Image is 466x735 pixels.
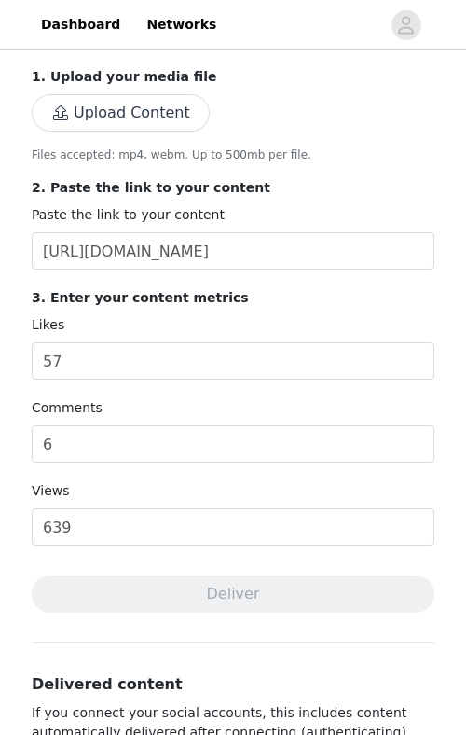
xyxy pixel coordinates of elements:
[32,67,434,87] p: 1. Upload your media file
[32,673,434,696] h3: Delivered content
[32,106,210,121] span: Upload Content
[32,207,225,222] label: Paste the link to your content
[32,148,311,161] span: Files accepted: mp4, webm. Up to 500mb per file.
[30,4,131,46] a: Dashboard
[32,317,64,332] label: Likes
[32,232,434,270] input: Paste the link to your content here
[32,483,70,498] label: Views
[397,10,415,40] div: avatar
[135,4,227,46] a: Networks
[32,288,434,308] p: 3. Enter your content metrics
[32,94,210,132] button: Upload Content
[32,576,434,613] button: Deliver
[32,178,434,198] p: 2. Paste the link to your content
[32,400,103,415] label: Comments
